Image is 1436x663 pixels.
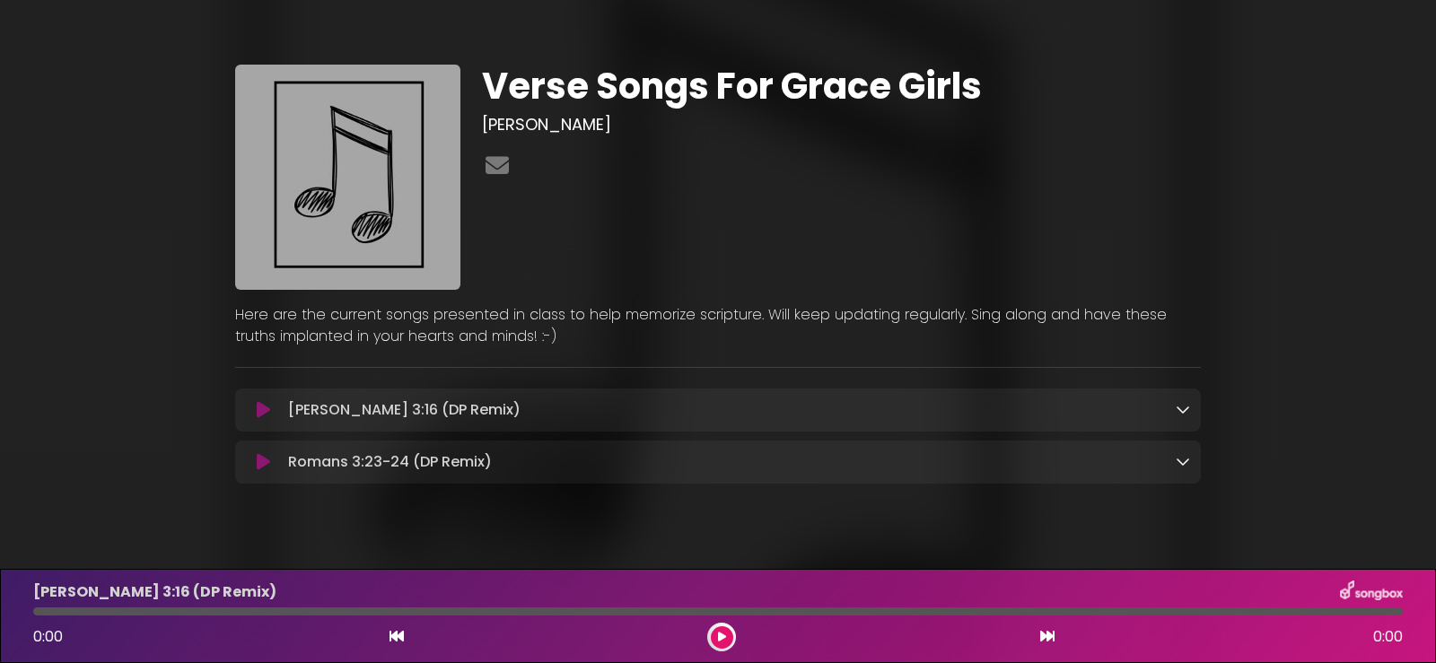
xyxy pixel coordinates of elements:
[482,65,1201,108] h1: Verse Songs For Grace Girls
[288,451,492,473] p: Romans 3:23-24 (DP Remix)
[288,399,521,421] p: [PERSON_NAME] 3:16 (DP Remix)
[482,115,1201,135] h3: [PERSON_NAME]
[235,65,460,290] img: ob3QOpgtRkORtl2xyaqq
[235,304,1201,347] p: Here are the current songs presented in class to help memorize scripture. Will keep updating regu...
